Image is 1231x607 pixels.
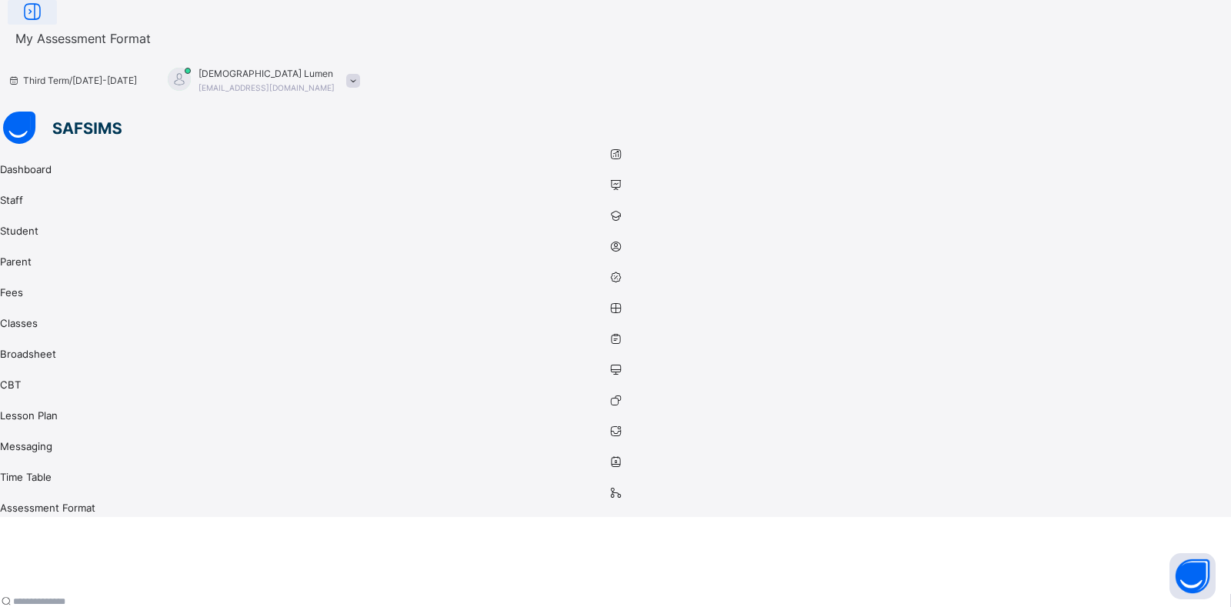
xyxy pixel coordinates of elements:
[198,67,335,81] span: [DEMOGRAPHIC_DATA] Lumen
[198,83,335,92] span: [EMAIL_ADDRESS][DOMAIN_NAME]
[152,67,368,95] div: SanctusLumen
[3,112,122,144] img: safsims
[1169,553,1216,599] button: Open asap
[8,74,137,88] span: session/term information
[15,31,151,46] span: My Assessment Format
